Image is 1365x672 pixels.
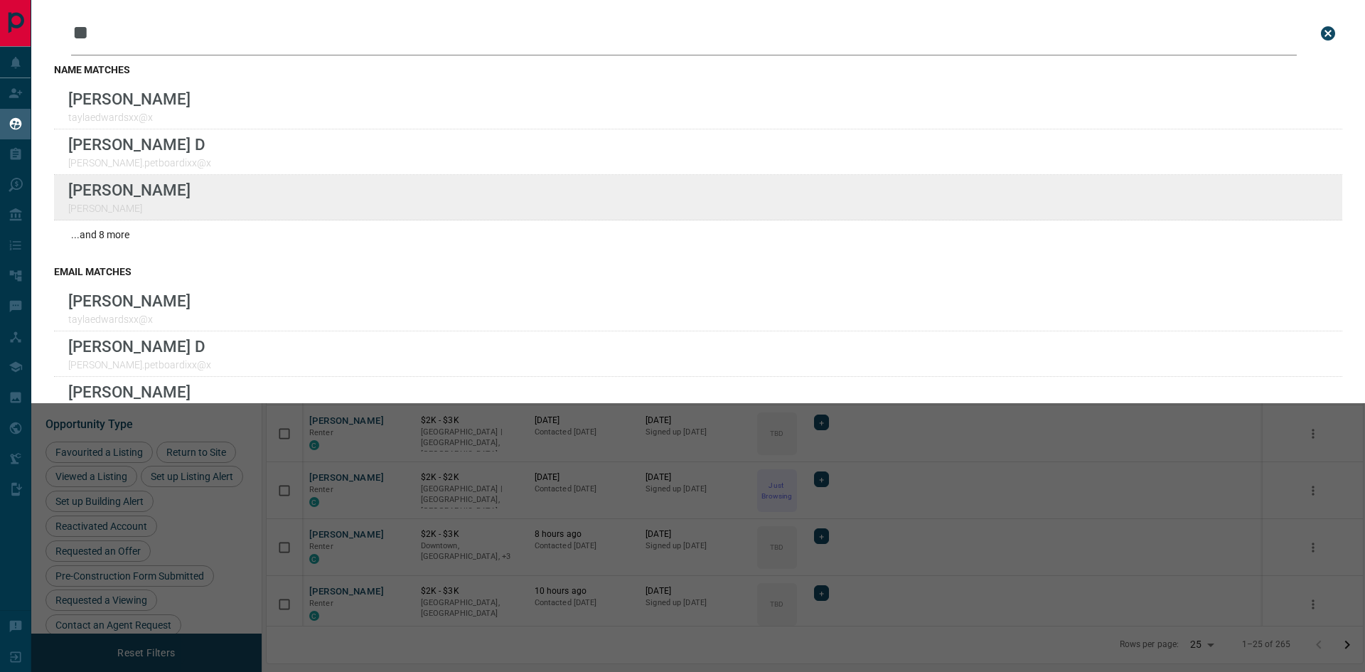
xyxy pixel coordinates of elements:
p: [PERSON_NAME] D [68,135,211,154]
p: [PERSON_NAME] [68,181,191,199]
p: [PERSON_NAME].petboardixx@x [68,359,211,370]
p: [PERSON_NAME] [68,292,191,310]
p: [PERSON_NAME].petboardixx@x [68,157,211,169]
p: [PERSON_NAME] [68,203,191,214]
p: taylaedwardsxx@x [68,314,191,325]
button: close search bar [1314,19,1342,48]
h3: email matches [54,266,1342,277]
p: [PERSON_NAME] [68,383,191,401]
p: taylaedwardsxx@x [68,112,191,123]
p: [PERSON_NAME] [68,90,191,108]
h3: name matches [54,64,1342,75]
p: [PERSON_NAME] D [68,337,211,356]
div: ...and 8 more [54,220,1342,249]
